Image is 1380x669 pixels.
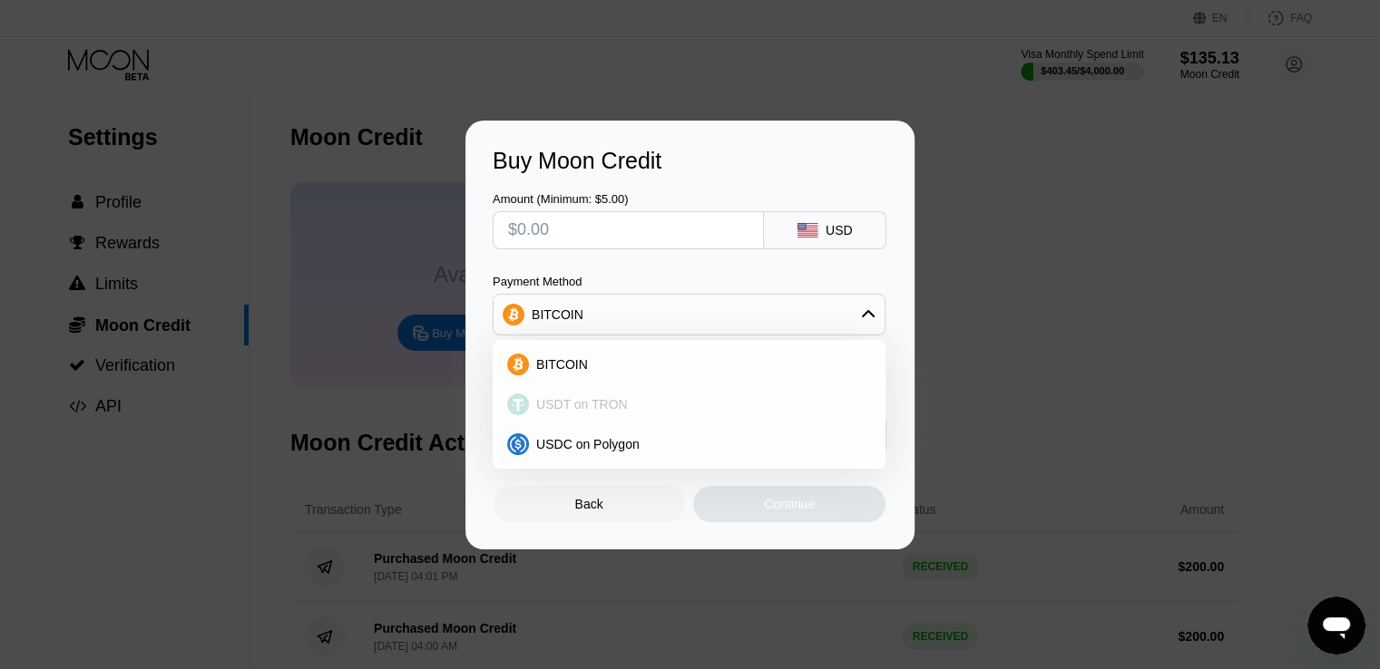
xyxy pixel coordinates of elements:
span: USDT on TRON [536,397,628,412]
span: USDC on Polygon [536,437,640,451]
div: Buy Moon Credit [493,148,887,174]
div: USDC on Polygon [498,426,880,462]
div: USD [826,223,853,238]
span: BITCOIN [536,357,588,372]
div: Back [493,486,685,522]
iframe: Button to launch messaging window [1307,596,1365,654]
div: BITCOIN [498,346,880,383]
div: Payment Method [493,275,886,288]
div: USDT on TRON [498,386,880,422]
input: $0.00 [508,212,749,248]
div: BITCOIN [532,307,583,322]
div: BITCOIN [494,296,885,333]
div: Amount (Minimum: $5.00) [493,192,764,206]
div: Back [575,497,603,511]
